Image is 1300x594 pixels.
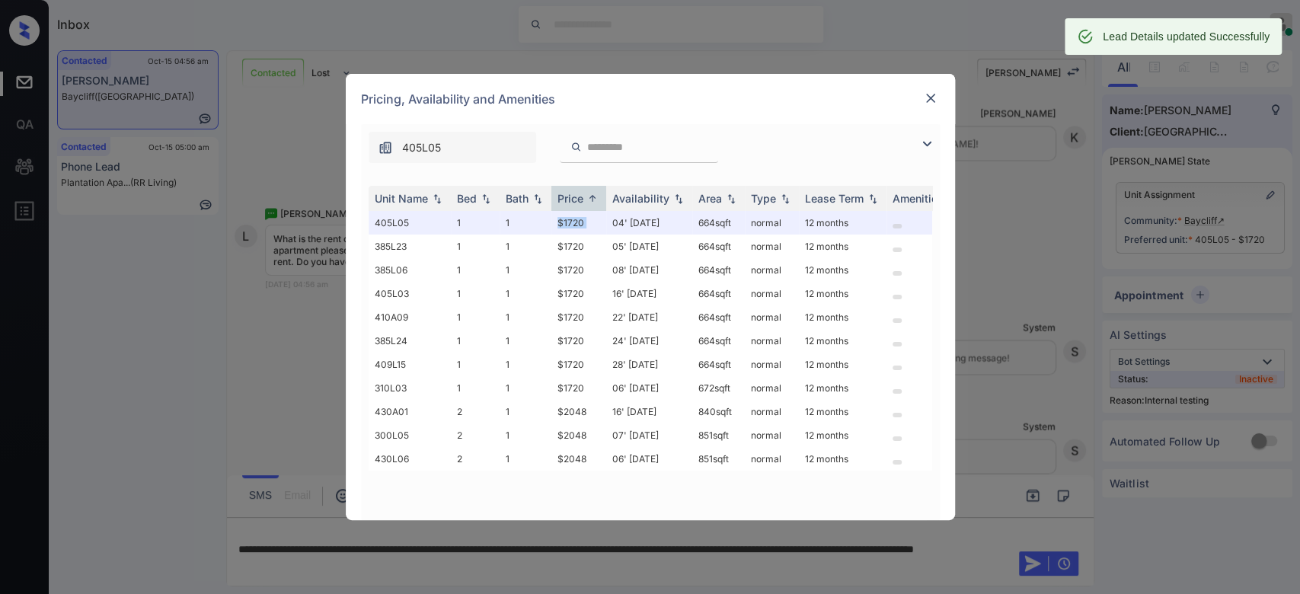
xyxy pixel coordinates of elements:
td: 12 months [799,376,886,400]
td: $1720 [551,329,606,353]
td: 06' [DATE] [606,447,692,471]
td: 409L15 [369,353,451,376]
td: $1720 [551,282,606,305]
td: 07' [DATE] [606,423,692,447]
td: 12 months [799,305,886,329]
td: 1 [500,423,551,447]
img: sorting [430,193,445,204]
td: normal [745,258,799,282]
div: Price [557,192,583,205]
img: icon-zuma [570,140,582,154]
img: icon-zuma [378,140,393,155]
td: 664 sqft [692,235,745,258]
td: normal [745,400,799,423]
td: 1 [500,282,551,305]
td: 2 [451,400,500,423]
td: $2048 [551,400,606,423]
td: 664 sqft [692,258,745,282]
img: sorting [671,193,686,204]
div: Area [698,192,722,205]
td: 1 [500,235,551,258]
td: 405L05 [369,211,451,235]
td: normal [745,423,799,447]
td: 1 [451,305,500,329]
td: 840 sqft [692,400,745,423]
td: normal [745,329,799,353]
div: Availability [612,192,669,205]
td: 385L23 [369,235,451,258]
td: 672 sqft [692,376,745,400]
td: normal [745,305,799,329]
td: 28' [DATE] [606,353,692,376]
div: Type [751,192,776,205]
td: 24' [DATE] [606,329,692,353]
td: 12 months [799,400,886,423]
td: 1 [451,235,500,258]
td: $1720 [551,376,606,400]
td: 664 sqft [692,353,745,376]
td: $1720 [551,305,606,329]
td: 430L06 [369,447,451,471]
td: normal [745,447,799,471]
td: 1 [500,447,551,471]
td: 851 sqft [692,423,745,447]
td: 2 [451,447,500,471]
td: 310L03 [369,376,451,400]
td: 664 sqft [692,211,745,235]
td: normal [745,376,799,400]
td: 08' [DATE] [606,258,692,282]
td: 430A01 [369,400,451,423]
td: 12 months [799,211,886,235]
td: 1 [500,400,551,423]
img: sorting [723,193,739,204]
td: 06' [DATE] [606,376,692,400]
td: 300L05 [369,423,451,447]
img: sorting [585,193,600,204]
td: 405L03 [369,282,451,305]
td: 1 [500,211,551,235]
td: 1 [451,376,500,400]
td: 1 [500,329,551,353]
td: 410A09 [369,305,451,329]
td: 12 months [799,235,886,258]
td: 05' [DATE] [606,235,692,258]
div: Lease Term [805,192,864,205]
td: 12 months [799,353,886,376]
td: $2048 [551,447,606,471]
div: Amenities [893,192,944,205]
td: 1 [451,258,500,282]
td: 1 [451,329,500,353]
td: normal [745,282,799,305]
td: 385L24 [369,329,451,353]
td: $1720 [551,235,606,258]
td: 1 [500,353,551,376]
img: sorting [530,193,545,204]
td: 04' [DATE] [606,211,692,235]
div: Bed [457,192,477,205]
td: 1 [451,282,500,305]
td: 664 sqft [692,282,745,305]
img: icon-zuma [918,135,936,153]
td: $2048 [551,423,606,447]
td: 16' [DATE] [606,282,692,305]
img: sorting [778,193,793,204]
td: 1 [500,305,551,329]
td: 16' [DATE] [606,400,692,423]
td: 22' [DATE] [606,305,692,329]
img: close [923,91,938,106]
img: sorting [478,193,493,204]
td: 12 months [799,447,886,471]
div: Pricing, Availability and Amenities [346,74,955,124]
td: 1 [451,353,500,376]
td: $1720 [551,211,606,235]
td: 2 [451,423,500,447]
span: 405L05 [402,139,441,156]
td: 664 sqft [692,305,745,329]
td: normal [745,353,799,376]
td: 12 months [799,282,886,305]
td: 12 months [799,258,886,282]
td: 1 [451,211,500,235]
td: normal [745,211,799,235]
div: Bath [506,192,529,205]
div: Unit Name [375,192,428,205]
